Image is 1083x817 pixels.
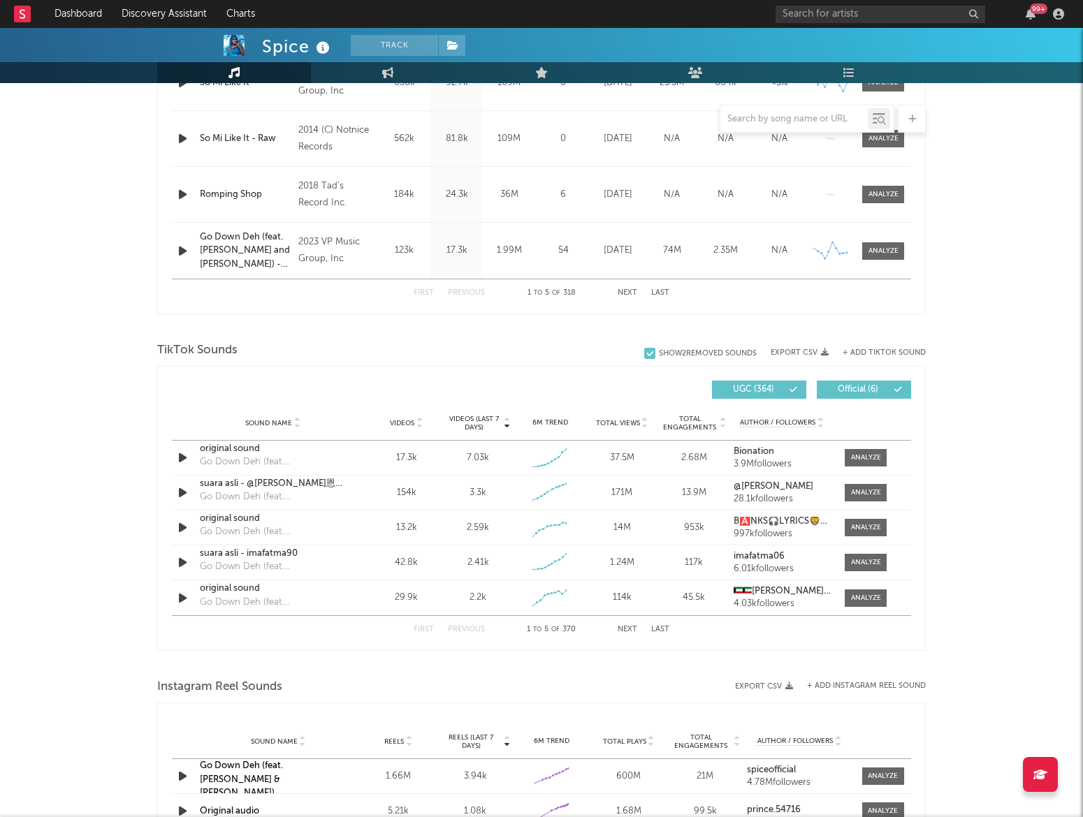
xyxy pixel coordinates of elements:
[470,591,486,605] div: 2.2k
[793,682,926,690] div: + Add Instagram Reel Sound
[756,188,803,202] div: N/A
[817,381,911,399] button: Official(6)
[513,621,590,638] div: 1 5 370
[671,770,741,783] div: 21M
[735,682,793,691] button: Export CSV
[381,188,427,202] div: 184k
[517,736,587,746] div: 6M Trend
[734,564,831,574] div: 6.01k followers
[200,442,346,456] a: original sound
[734,552,785,561] strong: imafatma06
[843,349,926,357] button: + Add TikTok Sound
[747,805,852,815] a: prince.54716
[200,477,346,491] a: suara asli - @[PERSON_NAME]恩[PERSON_NAME]
[551,626,560,633] span: of
[734,447,774,456] strong: Bionation
[595,244,641,258] div: [DATE]
[659,349,757,358] div: Show 2 Removed Sounds
[381,244,427,258] div: 123k
[648,188,695,202] div: N/A
[662,451,727,465] div: 2.68M
[747,765,852,775] a: spiceofficial
[648,132,695,146] div: N/A
[539,132,588,146] div: 0
[776,6,985,23] input: Search for artists
[648,244,695,258] div: 74M
[734,494,831,504] div: 28.1k followers
[467,556,489,570] div: 2.41k
[1030,3,1047,14] div: 99 +
[734,529,831,539] div: 997k followers
[734,482,813,491] strong: @[PERSON_NAME]
[200,512,346,526] a: original sound
[720,114,868,125] input: Search by song name or URL
[747,778,852,788] div: 4.78M followers
[747,765,796,774] strong: spiceofficial
[200,807,259,816] a: Original audio
[734,599,831,609] div: 4.03k followers
[363,770,433,783] div: 1.66M
[618,289,637,297] button: Next
[374,486,439,500] div: 154k
[651,626,669,633] button: Last
[245,419,292,427] span: Sound Name
[734,587,842,596] strong: 🇰🇼🇰🇼[PERSON_NAME]🇰🇼🇰🇼
[200,132,291,146] a: So Mi Like It - Raw
[434,244,479,258] div: 17.3k
[374,556,439,570] div: 42.8k
[298,234,375,267] div: 2023 VP Music Group, Inc
[740,418,815,427] span: Author / Followers
[434,188,479,202] div: 24.3k
[721,385,785,394] span: UGC ( 364 )
[734,552,831,561] a: imafatma06
[518,418,583,428] div: 6M Trend
[734,517,831,527] a: B🅰️NKS🎧LYRICS🦁🦅🦅
[200,188,291,202] div: Romping Shop
[594,770,664,783] div: 600M
[200,547,346,561] div: suara asli - imafatma90
[662,556,727,570] div: 117k
[157,679,282,695] span: Instagram Reel Sounds
[298,178,375,212] div: 2018 Tad's Record Inc.
[552,290,560,296] span: of
[595,132,641,146] div: [DATE]
[486,188,532,202] div: 36M
[590,556,655,570] div: 1.24M
[590,451,655,465] div: 37.5M
[351,35,438,56] button: Track
[747,805,801,814] strong: prince.54716
[390,419,414,427] span: Videos
[200,490,346,504] div: Go Down Deh (feat. [PERSON_NAME] & [PERSON_NAME])
[702,188,749,202] div: N/A
[734,459,831,469] div: 3.9M followers
[756,132,803,146] div: N/A
[486,244,532,258] div: 1.99M
[374,521,439,535] div: 13.2k
[734,482,831,492] a: @[PERSON_NAME]
[662,415,718,432] span: Total Engagements
[448,289,485,297] button: Previous
[467,451,489,465] div: 7.03k
[414,289,434,297] button: First
[200,582,346,596] a: original sound
[603,737,646,746] span: Total Plays
[157,342,238,359] span: TikTok Sounds
[590,591,655,605] div: 114k
[734,587,831,596] a: 🇰🇼🇰🇼[PERSON_NAME]🇰🇼🇰🇼
[590,521,655,535] div: 14M
[200,230,291,272] a: Go Down Deh (feat. [PERSON_NAME] and [PERSON_NAME]) - Slowed 200M Mix
[374,591,439,605] div: 29.9k
[381,132,427,146] div: 562k
[298,122,375,156] div: 2014 (C) Notnice Records
[662,486,727,500] div: 13.9M
[734,447,831,457] a: Bionation
[200,596,346,610] div: Go Down Deh (feat. [PERSON_NAME] & [PERSON_NAME])
[200,455,346,469] div: Go Down Deh (feat. [PERSON_NAME] & [PERSON_NAME])
[486,132,532,146] div: 109M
